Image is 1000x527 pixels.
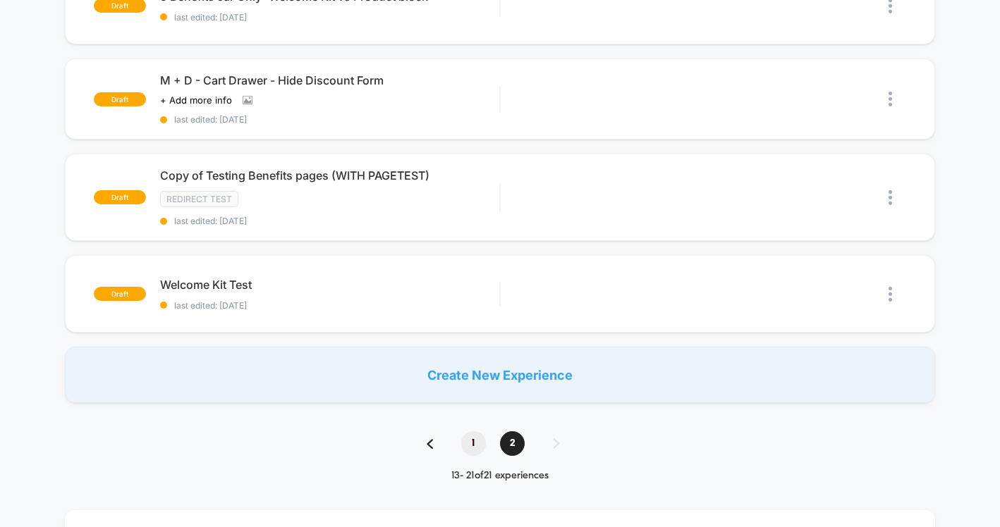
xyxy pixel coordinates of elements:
span: last edited: [DATE] [160,114,499,125]
img: close [889,92,892,106]
span: draft [94,190,146,204]
span: last edited: [DATE] [160,300,499,311]
span: 1 [461,431,486,456]
span: 2 [500,431,525,456]
span: Welcome Kit Test [160,278,499,292]
img: close [889,190,892,205]
div: Create New Experience [65,347,935,403]
img: pagination back [427,439,433,449]
span: + Add more info [160,94,232,106]
span: Copy of Testing Benefits pages (WITH PAGETEST) [160,168,499,182]
span: last edited: [DATE] [160,216,499,226]
span: M + D - Cart Drawer - Hide Discount Form [160,73,499,87]
span: draft [94,92,146,106]
span: draft [94,287,146,301]
img: close [889,287,892,302]
span: last edited: [DATE] [160,12,499,23]
div: 13 - 21 of 21 experiences [413,470,587,482]
span: Redirect Test [160,191,238,207]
